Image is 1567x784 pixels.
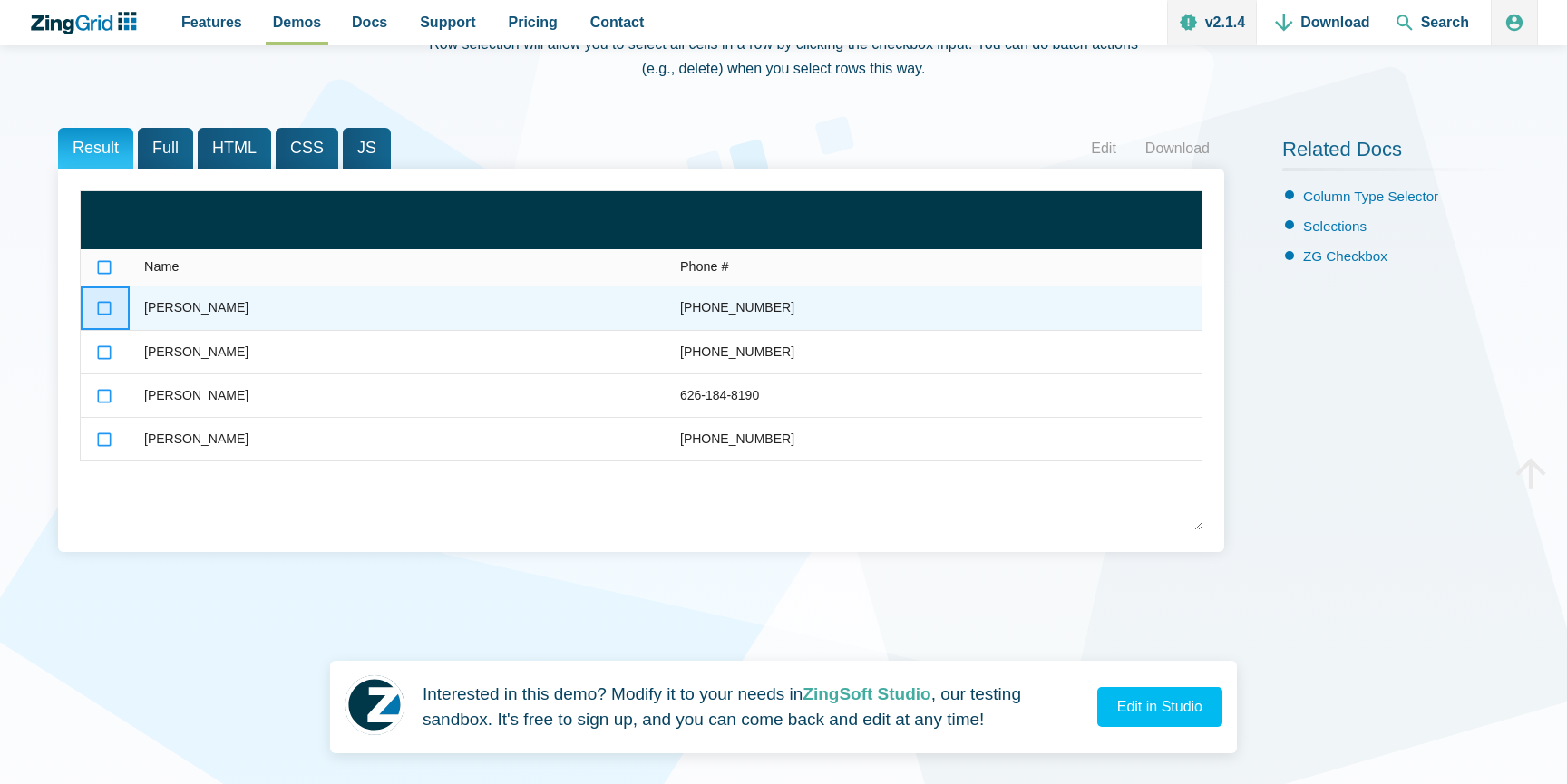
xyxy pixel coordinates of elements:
[803,684,930,703] strong: ZingSoft Studio
[138,128,193,169] span: Full
[1097,687,1222,727] a: Edit in Studio
[198,128,271,169] span: HTML
[590,10,645,34] span: Contact
[144,429,248,450] div: [PERSON_NAME]
[680,385,759,407] div: 626-184-8190
[1131,135,1224,162] a: Download
[144,385,248,407] div: [PERSON_NAME]
[1282,137,1509,171] h2: Related Docs
[423,682,1083,733] p: Interested in this demo? Modify it to your needs in , our testing sandbox. It's free to sign up, ...
[58,128,133,169] span: Result
[1303,248,1387,264] a: ZG Checkbox
[680,342,794,363] div: [PHONE_NUMBER]
[421,13,1146,99] div: Row selection will allow you to select all cells in a row by clicking the checkbox input. You can...
[352,10,387,34] span: Docs
[1076,135,1131,162] a: Edit
[680,297,794,319] div: [PHONE_NUMBER]
[509,10,558,34] span: Pricing
[680,429,794,450] div: [PHONE_NUMBER]
[144,259,179,274] span: Name
[144,342,248,363] div: [PERSON_NAME]
[680,259,729,274] span: Phone #
[1303,218,1367,234] a: Selections
[1303,189,1438,204] a: Column Type Selector
[144,297,248,319] div: [PERSON_NAME]
[343,128,391,169] span: JS
[29,12,146,34] a: ZingChart Logo. Click to return to the homepage
[420,10,475,34] span: Support
[276,128,338,169] span: CSS
[273,10,321,34] span: Demos
[181,10,242,34] span: Features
